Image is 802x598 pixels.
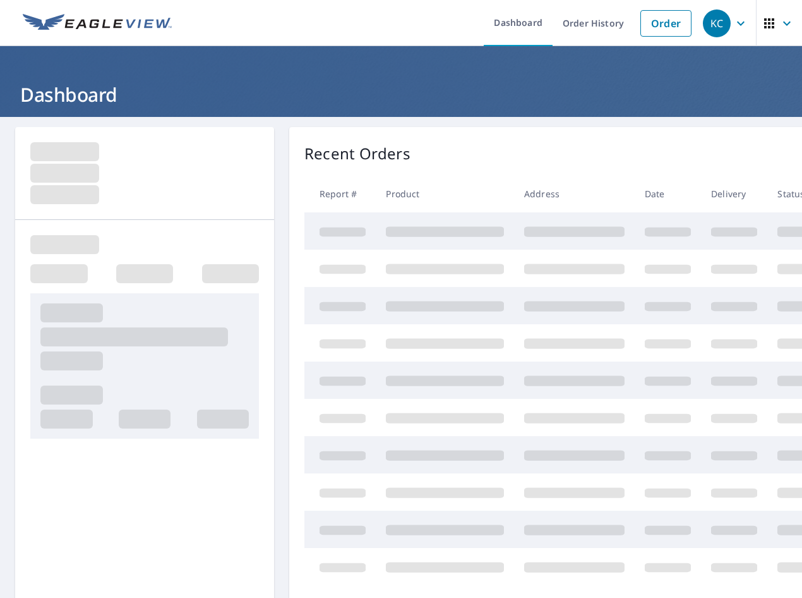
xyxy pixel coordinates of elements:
img: EV Logo [23,14,172,33]
a: Order [640,10,691,37]
p: Recent Orders [304,142,410,165]
h1: Dashboard [15,82,787,107]
th: Address [514,175,635,212]
div: KC [703,9,731,37]
th: Delivery [701,175,767,212]
th: Product [376,175,514,212]
th: Date [635,175,701,212]
th: Report # [304,175,376,212]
